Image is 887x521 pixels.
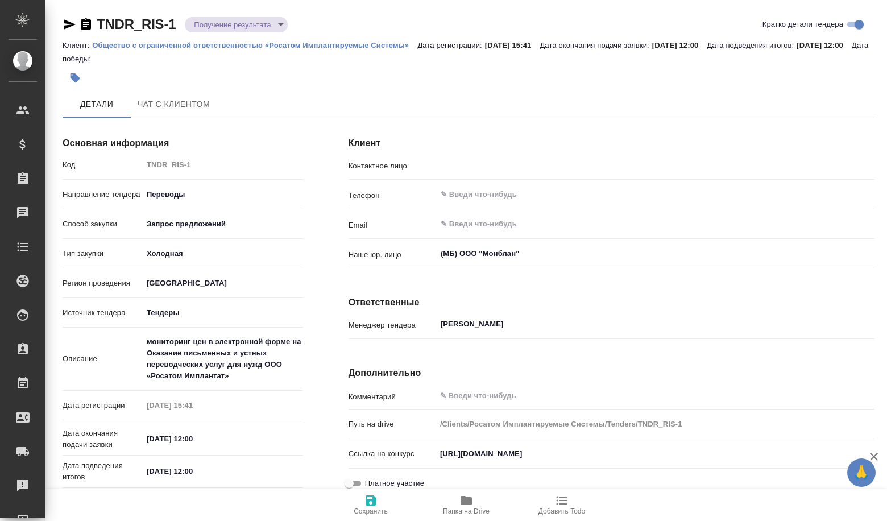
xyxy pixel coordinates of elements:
span: Добавить Todo [538,507,585,515]
span: 🙏 [852,461,871,485]
p: Регион проведения [63,278,143,289]
a: TNDR_RIS-1 [97,16,176,32]
input: ✎ Введи что-нибудь [436,445,874,462]
span: Кратко детали тендера [762,19,843,30]
div: Получение результата [185,17,288,32]
p: Дата подведения итогов: [707,41,797,49]
p: Email [349,220,436,231]
p: Комментарий [349,391,436,403]
p: Дата окончания подачи заявки [63,428,143,450]
button: Добавить тэг [63,65,88,90]
button: Добавить Todo [514,489,610,521]
h4: Ответственные [349,296,874,309]
div: Запрос предложений [143,214,303,234]
textarea: мониторинг цен в электронной форме на Оказание письменных и устных переводческих услуг для нужд О... [143,332,303,386]
a: Общество с ограниченной ответственностью «Росатом Имплантируемые Системы» [92,40,417,49]
button: Open [868,323,871,325]
p: Клиент: [63,41,92,49]
button: Open [868,223,871,225]
p: Телефон [349,190,436,201]
input: Пустое поле [436,416,874,432]
input: ✎ Введи что-нибудь [143,463,242,479]
span: Папка на Drive [443,507,490,515]
div: [GEOGRAPHIC_DATA] [143,303,303,322]
button: Скопировать ссылку [79,18,93,31]
h4: Клиент [349,137,874,150]
button: Open [868,253,871,255]
button: Скопировать ссылку для ЯМессенджера [63,18,76,31]
span: Детали [69,97,124,111]
p: Ссылка на конкурс [349,448,436,460]
h4: Основная информация [63,137,303,150]
h4: Дополнительно [349,366,874,380]
button: Open [868,164,871,166]
p: Контактное лицо [349,160,436,172]
p: Способ закупки [63,218,143,230]
span: Чат с клиентом [138,97,210,111]
p: Общество с ограниченной ответственностью «Росатом Имплантируемые Системы» [92,41,417,49]
button: Получение результата [190,20,274,30]
button: 🙏 [847,458,876,487]
button: Папка на Drive [418,489,514,521]
input: Пустое поле [143,156,303,173]
div: Переводы [143,185,303,204]
p: Направление тендера [63,189,143,200]
p: Описание [63,353,143,365]
button: Сохранить [323,489,418,521]
p: Путь на drive [349,419,436,430]
input: ✎ Введи что-нибудь [440,188,833,201]
span: Сохранить [354,507,388,515]
p: Дата окончания подачи заявки: [540,41,652,49]
p: Дата регистрации: [417,41,484,49]
input: ✎ Введи что-нибудь [143,431,242,447]
p: Дата регистрации [63,400,143,411]
div: [GEOGRAPHIC_DATA] [143,274,303,293]
p: Источник тендера [63,307,143,319]
p: Наше юр. лицо [349,249,436,260]
p: [DATE] 12:00 [652,41,707,49]
p: Код [63,159,143,171]
p: Тип закупки [63,248,143,259]
p: Менеджер тендера [349,320,436,331]
button: Open [868,193,871,196]
div: Холодная [143,244,303,263]
input: ✎ Введи что-нибудь [440,217,833,231]
input: Пустое поле [143,397,242,414]
p: [DATE] 15:41 [485,41,540,49]
p: Дата подведения итогов [63,460,143,483]
span: Платное участие [365,478,424,489]
p: [DATE] 12:00 [797,41,852,49]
